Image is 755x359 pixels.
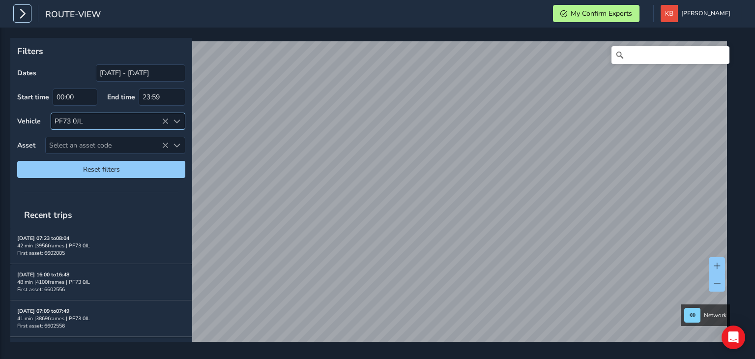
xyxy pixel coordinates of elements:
[45,8,101,22] span: route-view
[571,9,632,18] span: My Confirm Exports
[722,326,745,349] div: Open Intercom Messenger
[661,5,678,22] img: diamond-layout
[17,117,41,126] label: Vehicle
[17,202,79,228] span: Recent trips
[17,249,65,257] span: First asset: 6602005
[25,165,178,174] span: Reset filters
[17,307,69,315] strong: [DATE] 07:09 to 07:49
[51,113,169,129] div: PF73 0JL
[17,315,185,322] div: 41 min | 3869 frames | PF73 0JL
[17,161,185,178] button: Reset filters
[681,5,730,22] span: [PERSON_NAME]
[704,311,726,319] span: Network
[17,271,69,278] strong: [DATE] 16:00 to 16:48
[17,45,185,58] p: Filters
[169,137,185,153] div: Select an asset code
[611,46,729,64] input: Search
[14,41,727,353] canvas: Map
[17,278,185,286] div: 48 min | 4100 frames | PF73 0JL
[661,5,734,22] button: [PERSON_NAME]
[17,235,69,242] strong: [DATE] 07:23 to 08:04
[17,286,65,293] span: First asset: 6602556
[17,68,36,78] label: Dates
[17,92,49,102] label: Start time
[46,137,169,153] span: Select an asset code
[107,92,135,102] label: End time
[17,242,185,249] div: 42 min | 3956 frames | PF73 0JL
[17,322,65,329] span: First asset: 6602556
[17,141,35,150] label: Asset
[553,5,639,22] button: My Confirm Exports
